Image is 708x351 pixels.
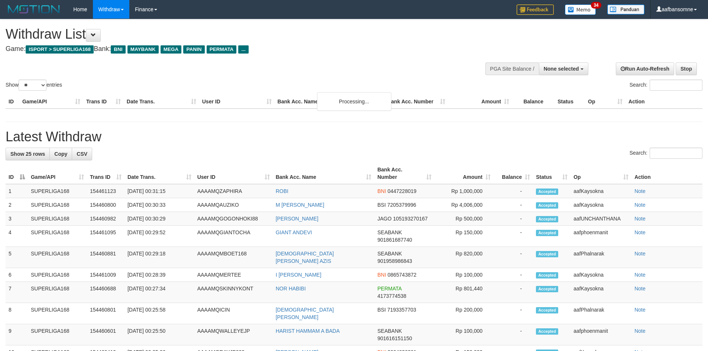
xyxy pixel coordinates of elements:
[377,307,386,313] span: BSI
[536,216,558,222] span: Accepted
[6,282,28,303] td: 7
[630,148,702,159] label: Search:
[434,198,494,212] td: Rp 4,006,000
[630,80,702,91] label: Search:
[494,198,533,212] td: -
[6,148,50,160] a: Show 25 rows
[374,163,434,184] th: Bank Acc. Number: activate to sort column ascending
[276,307,334,320] a: [DEMOGRAPHIC_DATA][PERSON_NAME]
[125,184,194,198] td: [DATE] 00:31:15
[494,184,533,198] td: -
[494,247,533,268] td: -
[634,328,646,334] a: Note
[434,247,494,268] td: Rp 820,000
[87,163,125,184] th: Trans ID: activate to sort column ascending
[393,216,427,222] span: Copy 105193270167 to clipboard
[377,286,401,292] span: PERMATA
[26,45,94,54] span: ISPORT > SUPERLIGA168
[6,163,28,184] th: ID: activate to sort column descending
[273,163,375,184] th: Bank Acc. Name: activate to sort column ascending
[6,45,465,53] h4: Game: Bank:
[434,184,494,198] td: Rp 1,000,000
[494,303,533,324] td: -
[384,95,448,109] th: Bank Acc. Number
[6,226,28,247] td: 4
[536,286,558,292] span: Accepted
[87,303,125,324] td: 154460801
[377,293,406,299] span: Copy 4173774538 to clipboard
[434,163,494,184] th: Amount: activate to sort column ascending
[434,212,494,226] td: Rp 500,000
[125,212,194,226] td: [DATE] 00:30:29
[276,216,319,222] a: [PERSON_NAME]
[194,198,273,212] td: AAAAMQAUZIKO
[377,202,386,208] span: BSI
[494,212,533,226] td: -
[387,307,416,313] span: Copy 7193357703 to clipboard
[634,188,646,194] a: Note
[512,95,555,109] th: Balance
[570,268,631,282] td: aafKaysokna
[387,202,416,208] span: Copy 7205379996 to clipboard
[536,251,558,257] span: Accepted
[377,237,412,243] span: Copy 901861687740 to clipboard
[634,229,646,235] a: Note
[539,62,588,75] button: None selected
[591,2,601,9] span: 34
[650,80,702,91] input: Search:
[536,328,558,335] span: Accepted
[194,282,273,303] td: AAAAMQSKINNYKONT
[125,303,194,324] td: [DATE] 00:25:58
[125,282,194,303] td: [DATE] 00:27:34
[570,198,631,212] td: aafKaysokna
[28,324,87,345] td: SUPERLIGA168
[6,129,702,144] h1: Latest Withdraw
[77,151,87,157] span: CSV
[275,95,385,109] th: Bank Acc. Name
[570,184,631,198] td: aafKaysokna
[87,184,125,198] td: 154461123
[6,198,28,212] td: 2
[124,95,199,109] th: Date Trans.
[125,324,194,345] td: [DATE] 00:25:50
[634,202,646,208] a: Note
[570,303,631,324] td: aafPhalnarak
[207,45,237,54] span: PERMATA
[6,184,28,198] td: 1
[28,226,87,247] td: SUPERLIGA168
[377,188,386,194] span: BNI
[616,62,674,75] a: Run Auto-Refresh
[544,66,579,72] span: None selected
[317,92,391,111] div: Processing...
[570,212,631,226] td: aafUNCHANTHANA
[194,184,273,198] td: AAAAMQZAPHIRA
[125,226,194,247] td: [DATE] 00:29:52
[6,4,62,15] img: MOTION_logo.png
[570,163,631,184] th: Op: activate to sort column ascending
[6,247,28,268] td: 5
[570,282,631,303] td: aafKaysokna
[28,212,87,226] td: SUPERLIGA168
[199,95,275,109] th: User ID
[434,324,494,345] td: Rp 100,000
[536,230,558,236] span: Accepted
[194,303,273,324] td: AAAAMQICIN
[276,188,288,194] a: ROBI
[87,282,125,303] td: 154460688
[161,45,182,54] span: MEGA
[585,95,625,109] th: Op
[194,268,273,282] td: AAAAMQMERTEE
[87,198,125,212] td: 154460800
[276,251,334,264] a: [DEMOGRAPHIC_DATA][PERSON_NAME] AZIS
[634,216,646,222] a: Note
[631,163,702,184] th: Action
[183,45,204,54] span: PANIN
[494,268,533,282] td: -
[87,268,125,282] td: 154461009
[570,226,631,247] td: aafphoenmanit
[377,272,386,278] span: BNI
[377,328,402,334] span: SEABANK
[276,272,321,278] a: I [PERSON_NAME]
[19,95,83,109] th: Game/API
[194,324,273,345] td: AAAAMQWALLEYEJP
